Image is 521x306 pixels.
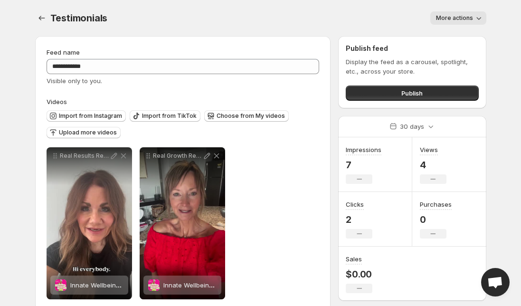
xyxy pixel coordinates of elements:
button: Import from Instagram [47,110,126,122]
a: Open chat [481,268,510,296]
span: Import from Instagram [59,112,122,120]
span: Publish [401,88,423,98]
button: Publish [346,86,478,101]
button: Choose from My videos [204,110,289,122]
span: Choose from My videos [217,112,285,120]
h2: Publish feed [346,44,478,53]
h3: Sales [346,254,362,264]
p: Real Results Real Support Real Change Hear how [PERSON_NAME] transformed her wellness journey wit... [60,152,109,160]
p: Display the feed as a carousel, spotlight, etc., across your store. [346,57,478,76]
button: Upload more videos [47,127,121,138]
p: 4 [420,159,446,171]
span: Import from TikTok [142,112,197,120]
button: More actions [430,11,486,25]
span: Innate Wellbeing Coaching Sessions + Fitness App [70,281,222,289]
h3: Clicks [346,200,364,209]
h3: Purchases [420,200,452,209]
p: 0 [420,214,452,225]
img: Innate Wellbeing Coaching Sessions + Fitness App [55,279,66,290]
div: Real Results Real Support Real Change Hear how [PERSON_NAME] transformed her wellness journey wit... [47,147,132,299]
span: Innate Wellbeing Coaching Sessions + Fitness App [163,281,315,289]
button: Import from TikTok [130,110,200,122]
div: Real Growth Real Support Real Transformation Hear what [PERSON_NAME] had to say after experiencin... [140,147,225,299]
span: Feed name [47,48,80,56]
img: Innate Wellbeing Coaching Sessions + Fitness App [148,279,160,290]
button: Settings [35,11,48,25]
span: Testimonials [50,12,108,24]
span: Videos [47,98,67,105]
span: Upload more videos [59,129,117,136]
p: 7 [346,159,381,171]
p: 30 days [400,122,424,131]
p: Real Growth Real Support Real Transformation Hear what [PERSON_NAME] had to say after experiencin... [153,152,202,160]
h3: Impressions [346,145,381,154]
span: More actions [436,14,473,22]
span: Visible only to you. [47,77,102,85]
p: $0.00 [346,268,372,280]
p: 2 [346,214,372,225]
h3: Views [420,145,438,154]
